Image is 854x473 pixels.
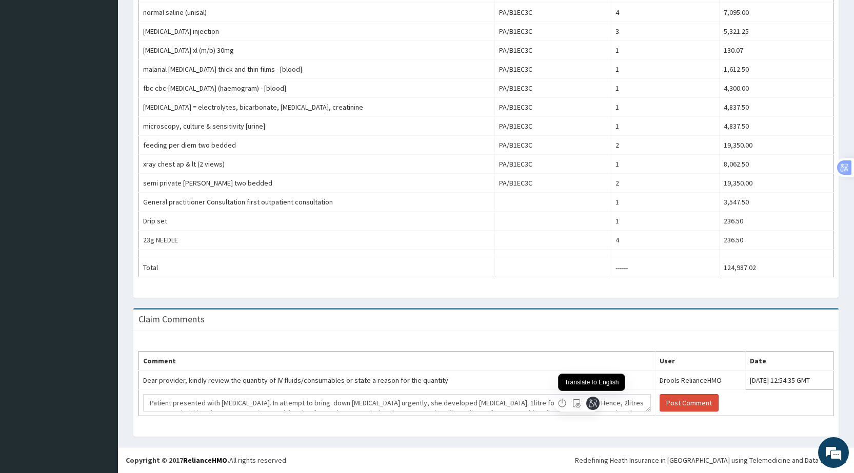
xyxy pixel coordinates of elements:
[494,174,611,193] td: PA/B1EC3C
[118,447,854,473] footer: All rights reserved.
[139,352,656,371] th: Comment
[611,79,720,98] td: 1
[720,3,833,22] td: 7,095.00
[720,117,833,136] td: 4,837.50
[494,136,611,155] td: PA/B1EC3C
[720,41,833,60] td: 130.07
[611,193,720,212] td: 1
[611,174,720,193] td: 2
[126,456,229,465] strong: Copyright © 2017 .
[5,280,195,316] textarea: Type your message and hit 'Enter'
[611,258,720,277] td: ------
[611,155,720,174] td: 1
[720,98,833,117] td: 4,837.50
[720,22,833,41] td: 5,321.25
[745,352,833,371] th: Date
[139,79,495,98] td: fbc cbc-[MEDICAL_DATA] (haemogram) - [blood]
[494,41,611,60] td: PA/B1EC3C
[720,79,833,98] td: 4,300.00
[139,231,495,250] td: 23g NEEDLE
[720,155,833,174] td: 8,062.50
[611,22,720,41] td: 3
[611,117,720,136] td: 1
[139,41,495,60] td: [MEDICAL_DATA] xl (m/b) 30mg
[59,129,142,233] span: We're online!
[494,3,611,22] td: PA/B1EC3C
[494,60,611,79] td: PA/B1EC3C
[494,117,611,136] td: PA/B1EC3C
[143,394,651,412] textarea: Patient presented with [MEDICAL_DATA]. In attempt to bring down [MEDICAL_DATA] urgently, she deve...
[138,315,205,324] h3: Claim Comments
[745,371,833,390] td: [DATE] 12:54:35 GMT
[720,60,833,79] td: 1,612.50
[139,371,656,390] td: Dear provider, kindly review the quantity of IV fluids/consumables or state a reason for the quan...
[720,231,833,250] td: 236.50
[183,456,227,465] a: RelianceHMO
[139,60,495,79] td: malarial [MEDICAL_DATA] thick and thin films - [blood]
[720,136,833,155] td: 19,350.00
[720,212,833,231] td: 236.50
[494,98,611,117] td: PA/B1EC3C
[139,193,495,212] td: General practitioner Consultation first outpatient consultation
[139,117,495,136] td: microscopy, culture & sensitivity [urine]
[660,394,719,412] button: Post Comment
[139,212,495,231] td: Drip set
[611,60,720,79] td: 1
[168,5,193,30] div: Minimize live chat window
[611,98,720,117] td: 1
[139,155,495,174] td: xray chest ap & lt (2 views)
[720,193,833,212] td: 3,547.50
[139,258,495,277] td: Total
[575,455,846,465] div: Redefining Heath Insurance in [GEOGRAPHIC_DATA] using Telemedicine and Data Science!
[611,3,720,22] td: 4
[19,51,42,77] img: d_794563401_company_1708531726252_794563401
[139,174,495,193] td: semi private [PERSON_NAME] two bedded
[611,212,720,231] td: 1
[655,352,745,371] th: User
[53,57,172,71] div: Chat with us now
[494,79,611,98] td: PA/B1EC3C
[139,3,495,22] td: normal saline (unisal)
[494,155,611,174] td: PA/B1EC3C
[139,22,495,41] td: [MEDICAL_DATA] injection
[611,41,720,60] td: 1
[494,22,611,41] td: PA/B1EC3C
[611,231,720,250] td: 4
[655,371,745,390] td: Drools RelianceHMO
[720,174,833,193] td: 19,350.00
[611,136,720,155] td: 2
[139,98,495,117] td: [MEDICAL_DATA] = electrolytes, bicarbonate, [MEDICAL_DATA], creatinine
[139,136,495,155] td: feeding per diem two bedded
[720,258,833,277] td: 124,987.02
